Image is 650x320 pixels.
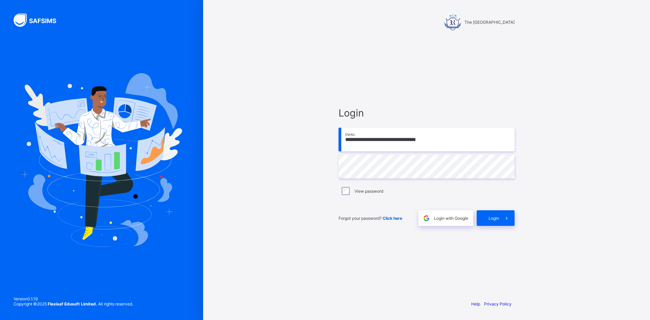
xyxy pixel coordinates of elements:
img: SAFSIMS Logo [14,14,64,27]
span: The [GEOGRAPHIC_DATA] [464,20,515,25]
strong: Flexisaf Edusoft Limited. [48,301,97,306]
a: Click here [383,216,402,221]
a: Privacy Policy [484,301,512,306]
span: Forgot your password? [339,216,402,221]
label: View password [354,189,383,194]
span: Login with Google [434,216,468,221]
a: Help [471,301,480,306]
span: Login [489,216,499,221]
span: Version 0.1.19 [14,296,133,301]
span: Login [339,107,515,119]
img: Hero Image [21,73,182,247]
span: Copyright © 2025 All rights reserved. [14,301,133,306]
img: google.396cfc9801f0270233282035f929180a.svg [422,214,430,222]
